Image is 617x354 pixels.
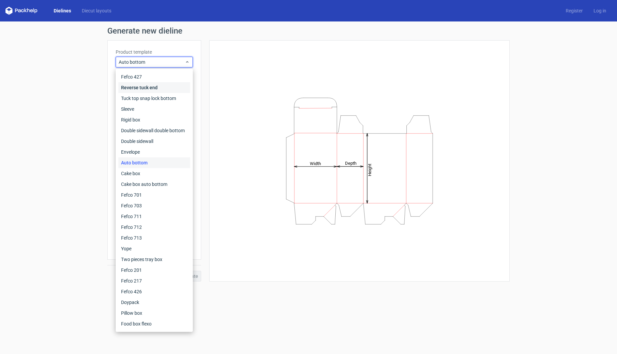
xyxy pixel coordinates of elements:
h1: Generate new dieline [107,27,510,35]
tspan: Width [310,161,321,166]
div: Cake box [118,168,190,179]
div: Fefco 701 [118,190,190,200]
div: Two pieces tray box [118,254,190,265]
a: Register [560,7,588,14]
div: Envelope [118,147,190,157]
div: Fefco 217 [118,275,190,286]
a: Diecut layouts [76,7,117,14]
div: Yope [118,243,190,254]
div: Double sidewall double bottom [118,125,190,136]
div: Doypack [118,297,190,308]
div: Fefco 427 [118,71,190,82]
div: Auto bottom [118,157,190,168]
div: Tuck top snap lock bottom [118,93,190,104]
div: Fefco 426 [118,286,190,297]
label: Product template [116,49,193,55]
div: Double sidewall [118,136,190,147]
span: Auto bottom [119,59,185,65]
div: Fefco 201 [118,265,190,275]
div: Reverse tuck end [118,82,190,93]
a: Log in [588,7,612,14]
div: Fefco 711 [118,211,190,222]
div: Cake box auto bottom [118,179,190,190]
div: Fefco 703 [118,200,190,211]
div: Food box flexo [118,318,190,329]
a: Dielines [48,7,76,14]
div: Pillow box [118,308,190,318]
div: Sleeve [118,104,190,114]
tspan: Height [367,163,372,176]
div: Fefco 712 [118,222,190,233]
div: Fefco 713 [118,233,190,243]
tspan: Depth [345,161,356,166]
div: Rigid box [118,114,190,125]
